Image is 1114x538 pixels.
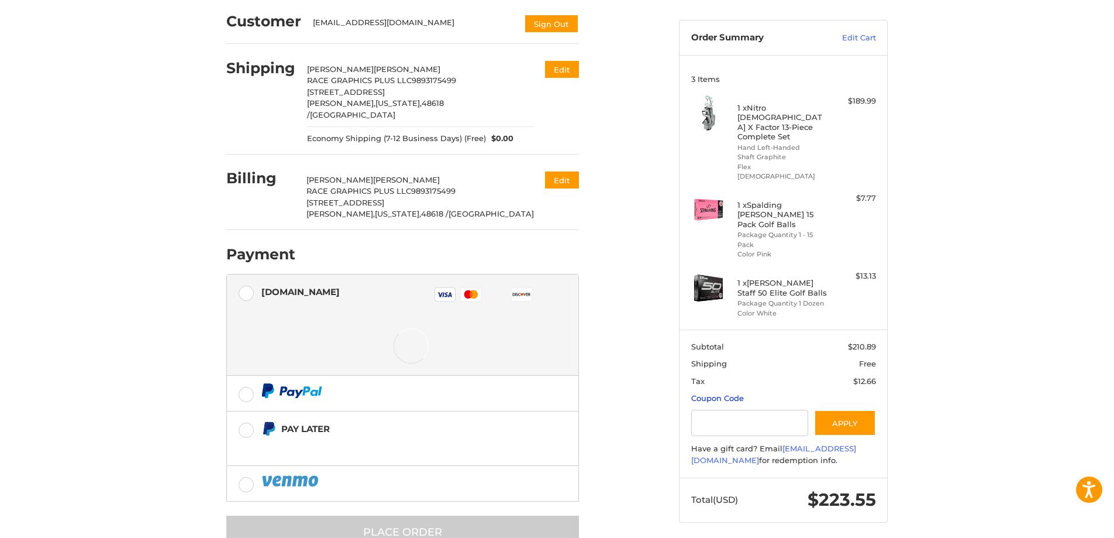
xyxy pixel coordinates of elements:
span: RACE GRAPHICS PLUS LLC [307,76,412,85]
span: Tax [691,376,705,386]
div: [EMAIL_ADDRESS][DOMAIN_NAME] [313,17,513,33]
span: 9893175499 [412,76,456,85]
li: Flex [DEMOGRAPHIC_DATA] [737,162,827,181]
span: [US_STATE], [375,209,421,218]
h4: 1 x [PERSON_NAME] Staff 50 Elite Golf Balls [737,278,827,297]
li: Package Quantity 1 - 15 Pack [737,230,827,249]
button: Edit [545,61,579,78]
a: Edit Cart [817,32,876,44]
div: $7.77 [830,193,876,204]
span: [PERSON_NAME] [374,64,440,74]
iframe: PayPal Message 1 [261,441,506,451]
img: PayPal icon [261,383,322,398]
span: Total (USD) [691,494,738,505]
span: Free [859,359,876,368]
span: $210.89 [848,342,876,351]
span: 48618 / [307,98,444,119]
div: Pay Later [281,419,505,438]
span: [PERSON_NAME] [373,175,440,184]
a: [EMAIL_ADDRESS][DOMAIN_NAME] [691,444,856,465]
span: RACE GRAPHICS PLUS LLC [306,186,411,196]
a: Coupon Code [691,393,744,403]
button: Apply [814,410,876,436]
div: Have a gift card? Email for redemption info. [691,443,876,466]
span: [PERSON_NAME], [307,98,375,108]
span: $12.66 [853,376,876,386]
h2: Shipping [226,59,295,77]
span: [US_STATE], [375,98,422,108]
h3: 3 Items [691,74,876,84]
span: [PERSON_NAME] [306,175,373,184]
input: Gift Certificate or Coupon Code [691,410,809,436]
h3: Order Summary [691,32,817,44]
div: $189.99 [830,95,876,107]
span: Shipping [691,359,727,368]
h4: 1 x Spalding [PERSON_NAME] 15 Pack Golf Balls [737,200,827,229]
h2: Payment [226,245,295,263]
li: Hand Left-Handed [737,143,827,153]
li: Color White [737,309,827,318]
img: Pay Later icon [261,422,276,436]
h2: Billing [226,169,295,187]
li: Package Quantity 1 Dozen [737,299,827,309]
span: [PERSON_NAME], [306,209,375,218]
iframe: Google Customer Reviews [1018,506,1114,538]
span: Subtotal [691,342,724,351]
h2: Customer [226,12,301,30]
div: [DOMAIN_NAME] [261,282,340,301]
li: Color Pink [737,249,827,259]
span: [GEOGRAPHIC_DATA] [449,209,534,218]
span: Economy Shipping (7-12 Business Days) (Free) [307,133,486,145]
li: Shaft Graphite [737,152,827,162]
button: Sign Out [524,14,579,33]
img: PayPal icon [261,474,321,488]
h4: 1 x Nitro [DEMOGRAPHIC_DATA] X Factor 13-Piece Complete Set [737,103,827,141]
span: [STREET_ADDRESS] [306,198,384,207]
button: Edit [545,172,579,189]
span: 48618 / [421,209,449,218]
span: [PERSON_NAME] [307,64,374,74]
span: $0.00 [486,133,514,145]
span: 9893175499 [411,186,456,196]
span: [STREET_ADDRESS] [307,87,385,97]
span: [GEOGRAPHIC_DATA] [310,110,395,119]
div: $13.13 [830,270,876,282]
span: $223.55 [808,489,876,510]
